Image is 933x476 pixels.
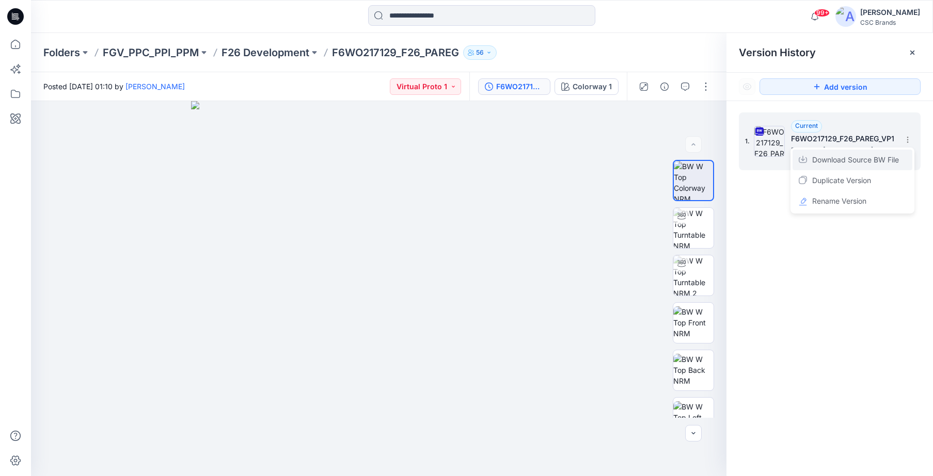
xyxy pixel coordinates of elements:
[812,174,871,187] span: Duplicate Version
[739,46,816,59] span: Version History
[222,45,309,60] a: F26 Development
[332,45,459,60] p: F6WO217129_F26_PAREG
[795,122,818,129] span: Current
[673,306,714,339] img: BW W Top Front NRM
[673,255,714,296] img: BW W Top Turntable NRM 2
[103,45,199,60] a: FGV_PPC_PPI_PPM
[674,161,713,200] img: BW W Top Colorway NRM
[478,78,550,95] button: F6WO217129_F26_PAREG_VP1
[760,78,921,95] button: Add version
[791,145,894,155] span: Posted by: Anna Moon
[656,78,673,95] button: Details
[673,208,714,248] img: BW W Top Turntable NRM
[673,401,714,434] img: BW W Top Left NRM
[573,81,612,92] div: Colorway 1
[496,81,544,92] div: F6WO217129_F26_PAREG_VP1
[754,126,785,157] img: F6WO217129_F26_PAREG_VP1
[555,78,619,95] button: Colorway 1
[739,78,755,95] button: Show Hidden Versions
[191,101,566,476] img: eyJhbGciOiJIUzI1NiIsImtpZCI6IjAiLCJzbHQiOiJzZXMiLCJ0eXAiOiJKV1QifQ.eyJkYXRhIjp7InR5cGUiOiJzdG9yYW...
[812,195,866,207] span: Rename Version
[812,154,899,166] span: Download Source BW File
[745,137,750,146] span: 1.
[463,45,497,60] button: 56
[835,6,856,27] img: avatar
[43,45,80,60] a: Folders
[125,82,185,91] a: [PERSON_NAME]
[860,6,920,19] div: [PERSON_NAME]
[908,48,916,57] button: Close
[860,19,920,26] div: CSC Brands
[43,81,185,92] span: Posted [DATE] 01:10 by
[791,133,894,145] h5: F6WO217129_F26_PAREG_VP1
[673,354,714,386] img: BW W Top Back NRM
[814,9,830,17] span: 99+
[476,47,484,58] p: 56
